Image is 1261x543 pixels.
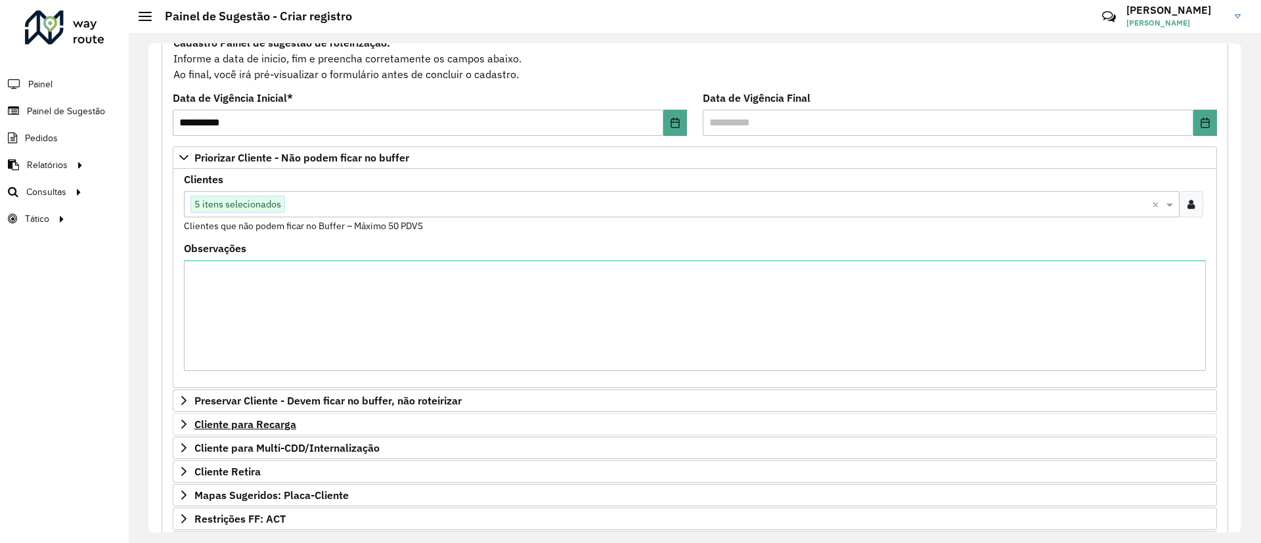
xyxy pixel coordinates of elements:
span: Preservar Cliente - Devem ficar no buffer, não roteirizar [194,395,462,406]
a: Priorizar Cliente - Não podem ficar no buffer [173,146,1217,169]
span: Mapas Sugeridos: Placa-Cliente [194,490,349,500]
span: Cliente Retira [194,466,261,477]
a: Cliente para Recarga [173,413,1217,435]
small: Clientes que não podem ficar no Buffer – Máximo 50 PDVS [184,220,423,232]
span: [PERSON_NAME] [1126,17,1225,29]
a: Mapas Sugeridos: Placa-Cliente [173,484,1217,506]
span: Painel [28,77,53,91]
span: Clear all [1152,196,1163,212]
label: Observações [184,240,246,256]
h2: Painel de Sugestão - Criar registro [152,9,352,24]
label: Data de Vigência Final [703,90,810,106]
div: Priorizar Cliente - Não podem ficar no buffer [173,169,1217,388]
label: Clientes [184,171,223,187]
span: Painel de Sugestão [27,104,105,118]
span: Consultas [26,185,66,199]
div: Informe a data de inicio, fim e preencha corretamente os campos abaixo. Ao final, você irá pré-vi... [173,34,1217,83]
span: Restrições FF: ACT [194,513,286,524]
h3: [PERSON_NAME] [1126,4,1225,16]
span: Relatórios [27,158,68,172]
a: Contato Rápido [1095,3,1123,31]
label: Data de Vigência Inicial [173,90,293,106]
a: Cliente Retira [173,460,1217,483]
button: Choose Date [1193,110,1217,136]
a: Preservar Cliente - Devem ficar no buffer, não roteirizar [173,389,1217,412]
a: Restrições FF: ACT [173,508,1217,530]
span: Tático [25,212,49,226]
span: 5 itens selecionados [191,196,284,212]
span: Pedidos [25,131,58,145]
span: Priorizar Cliente - Não podem ficar no buffer [194,152,409,163]
strong: Cadastro Painel de sugestão de roteirização: [173,36,390,49]
a: Cliente para Multi-CDD/Internalização [173,437,1217,459]
button: Choose Date [663,110,687,136]
span: Cliente para Multi-CDD/Internalização [194,443,380,453]
span: Cliente para Recarga [194,419,296,429]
